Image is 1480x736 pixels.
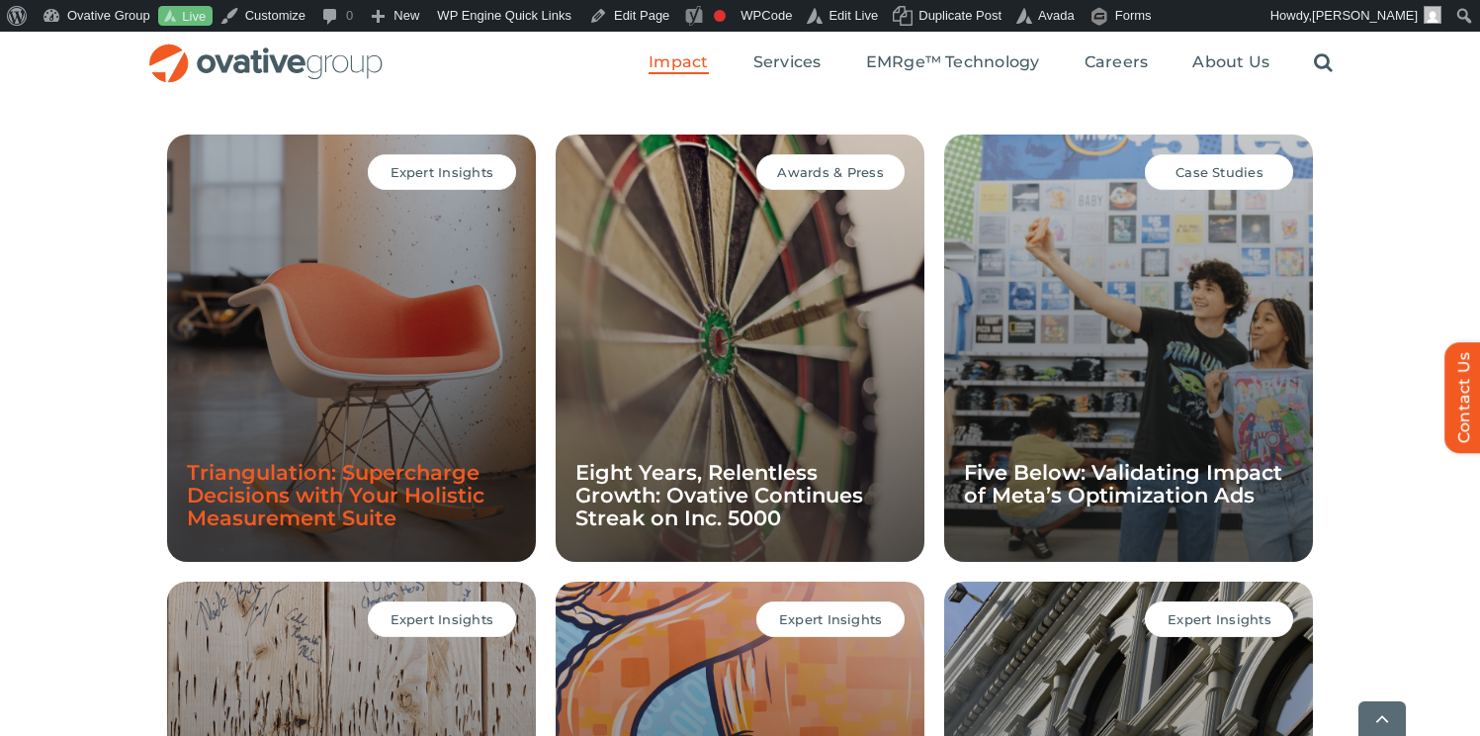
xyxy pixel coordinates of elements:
[714,10,726,22] div: Focus keyphrase not set
[187,460,484,530] a: Triangulation: Supercharge Decisions with Your Holistic Measurement Suite
[1085,52,1149,72] span: Careers
[866,52,1040,72] span: EMRge™ Technology
[753,52,822,74] a: Services
[1085,52,1149,74] a: Careers
[1192,52,1269,72] span: About Us
[649,32,1333,95] nav: Menu
[1314,52,1333,74] a: Search
[753,52,822,72] span: Services
[575,460,863,530] a: Eight Years, Relentless Growth: Ovative Continues Streak on Inc. 5000
[866,52,1040,74] a: EMRge™ Technology
[649,52,708,74] a: Impact
[1312,8,1418,23] span: [PERSON_NAME]
[147,42,385,60] a: OG_Full_horizontal_RGB
[158,6,213,27] a: Live
[649,52,708,72] span: Impact
[1192,52,1269,74] a: About Us
[964,460,1282,507] a: Five Below: Validating Impact of Meta’s Optimization Ads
